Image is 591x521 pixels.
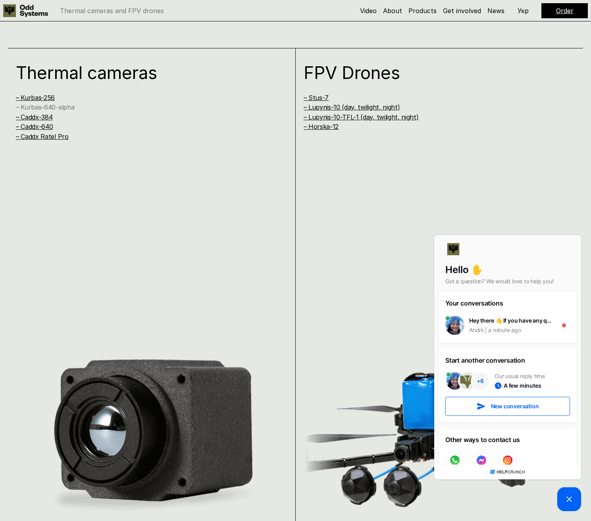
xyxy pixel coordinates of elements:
a: About [383,7,402,15]
a: – Caddx-384 [16,113,52,121]
a: – Kurbas-256 [16,94,55,102]
a: Products [408,7,437,15]
a: – Horska-12 [304,123,339,131]
h1: FPV Drones [304,64,559,81]
a: – Stus-7 [304,94,329,102]
a: – Lupynis-10 (day, twilight, night) [304,103,400,111]
h1: Thermal cameras [16,64,271,81]
a: – Kurbas-640-alpha [16,103,74,111]
iframe: HelpCrunch [432,233,583,513]
a: Get involved [443,7,481,15]
a: Order [556,7,574,15]
a: Video [360,7,377,15]
a: – Caddx-640 [16,123,53,131]
p: Укр [518,8,529,14]
a: News [487,7,504,15]
a: – Caddx Ratel Pro [16,133,69,140]
a: – Lupynis-10-TFL-1 (day, twilight, night) [304,113,419,121]
p: Thermal cameras and FPV drones [60,8,164,14]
